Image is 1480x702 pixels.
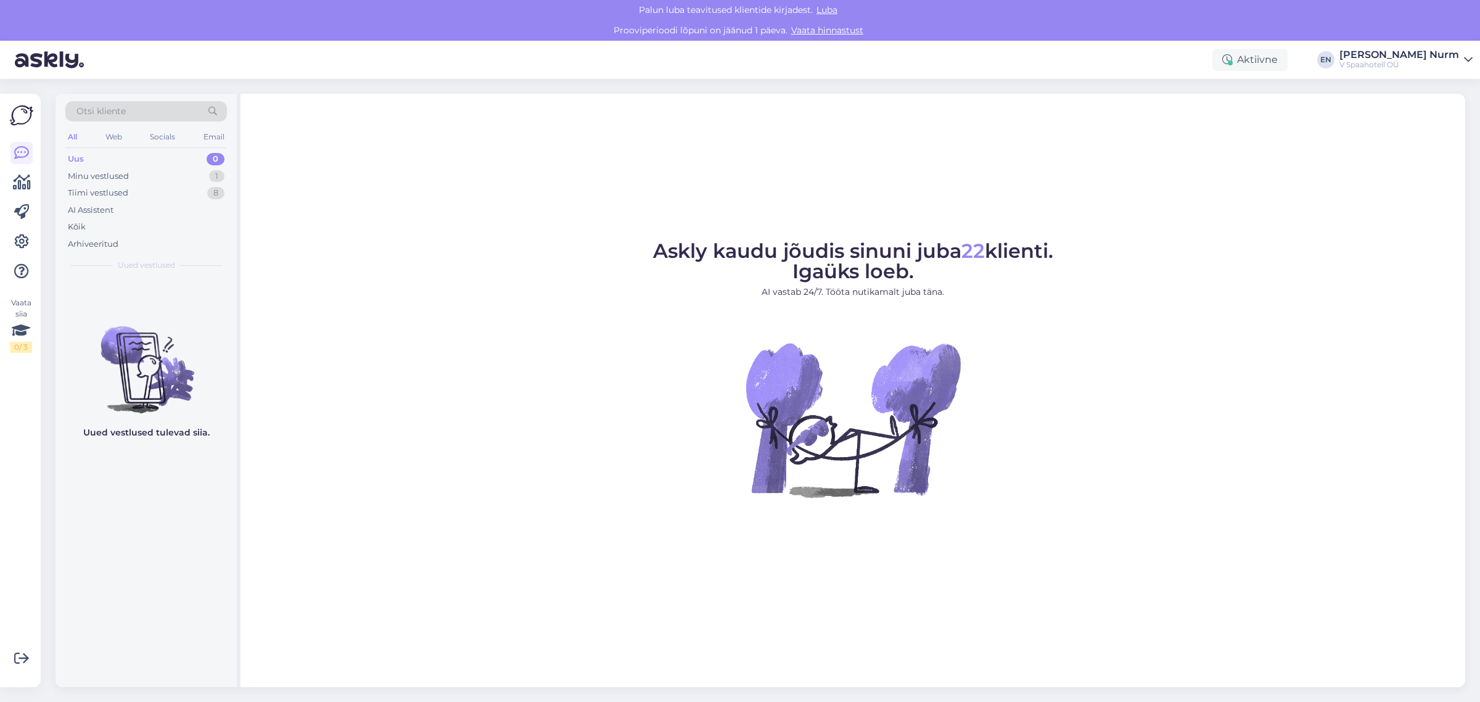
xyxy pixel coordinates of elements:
div: 0 [207,153,224,165]
div: [PERSON_NAME] Nurm [1339,50,1459,60]
div: Aktiivne [1212,49,1288,71]
div: Uus [68,153,84,165]
img: Askly Logo [10,104,33,127]
img: No chats [55,304,237,415]
div: EN [1317,51,1334,68]
p: Uued vestlused tulevad siia. [83,426,210,439]
span: Askly kaudu jõudis sinuni juba klienti. Igaüks loeb. [653,239,1053,283]
div: Arhiveeritud [68,238,118,250]
div: V Spaahotell OÜ [1339,60,1459,70]
span: Luba [813,4,841,15]
span: Uued vestlused [118,260,175,271]
div: Vaata siia [10,297,32,353]
div: 8 [207,187,224,199]
p: AI vastab 24/7. Tööta nutikamalt juba täna. [653,286,1053,299]
div: Tiimi vestlused [68,187,128,199]
div: 0 / 3 [10,342,32,353]
div: Kõik [68,221,86,233]
div: Minu vestlused [68,170,129,183]
div: AI Assistent [68,204,113,217]
div: Socials [147,129,178,145]
div: Email [201,129,227,145]
span: Otsi kliente [76,105,126,118]
div: 1 [209,170,224,183]
span: 22 [961,239,985,263]
a: [PERSON_NAME] NurmV Spaahotell OÜ [1339,50,1473,70]
a: Vaata hinnastust [787,25,867,36]
div: Web [103,129,125,145]
img: No Chat active [742,308,964,531]
div: All [65,129,80,145]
